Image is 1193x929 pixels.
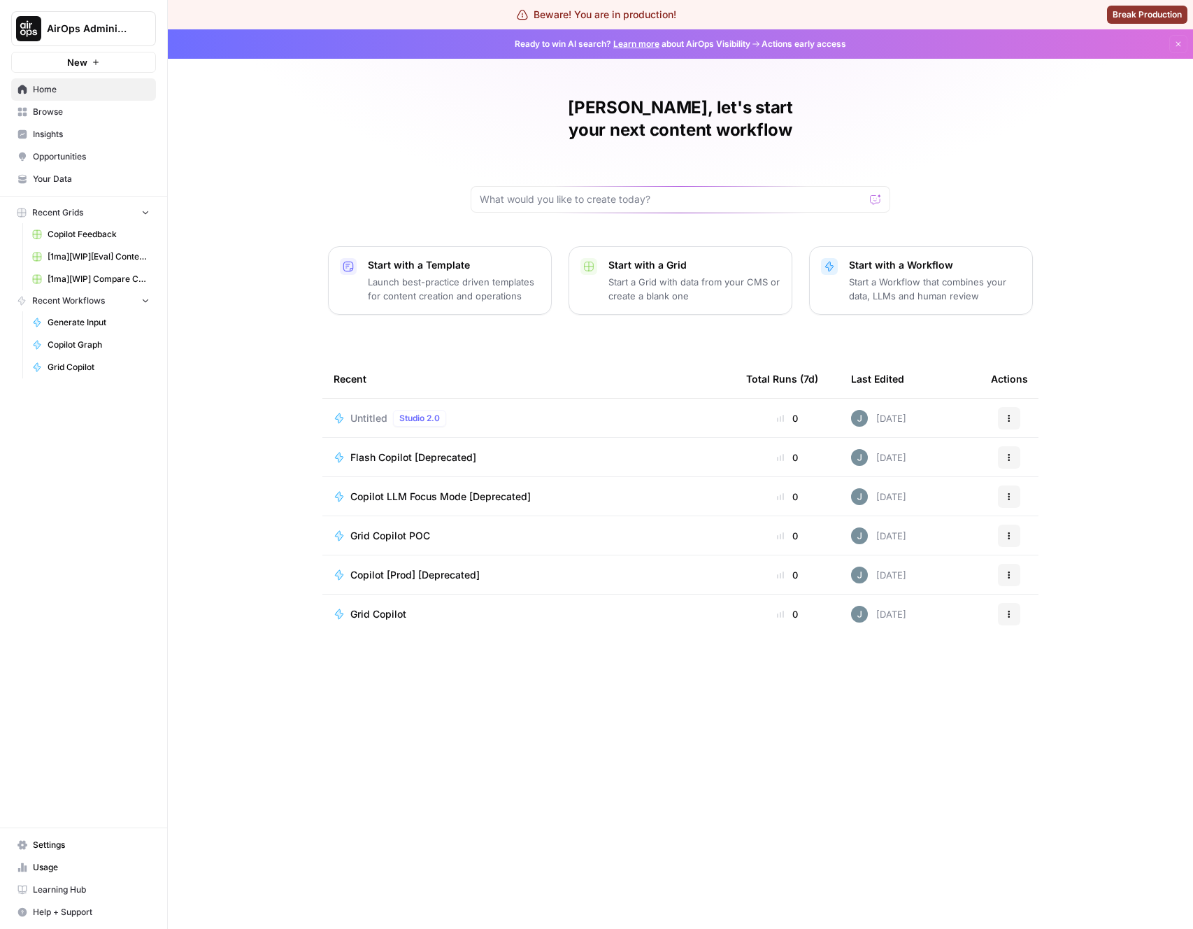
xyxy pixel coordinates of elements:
a: UntitledStudio 2.0 [334,410,724,427]
span: Settings [33,839,150,851]
span: AirOps Administrative [47,22,131,36]
p: Start a Workflow that combines your data, LLMs and human review [849,275,1021,303]
span: Copilot Graph [48,339,150,351]
div: Beware! You are in production! [517,8,676,22]
a: Learn more [613,38,659,49]
a: Settings [11,834,156,856]
p: Launch best-practice driven templates for content creation and operations [368,275,540,303]
img: su64fhcgb9i1wz0h9rs8e4pygqoo [851,567,868,583]
span: Grid Copilot POC [350,529,430,543]
a: Grid Copilot [334,607,724,621]
span: Generate Input [48,316,150,329]
span: Recent Workflows [32,295,105,307]
button: Help + Support [11,901,156,923]
span: Studio 2.0 [399,412,440,425]
span: Copilot LLM Focus Mode [Deprecated] [350,490,531,504]
a: Learning Hub [11,879,156,901]
img: su64fhcgb9i1wz0h9rs8e4pygqoo [851,606,868,623]
span: Actions early access [762,38,846,50]
span: Copilot Feedback [48,228,150,241]
div: [DATE] [851,410,906,427]
a: Copilot Feedback [26,223,156,246]
span: Insights [33,128,150,141]
a: [1ma][WIP] Compare Convert Content Format [26,268,156,290]
span: Learning Hub [33,884,150,896]
span: Recent Grids [32,206,83,219]
button: Break Production [1107,6,1187,24]
div: Actions [991,360,1028,398]
span: New [67,55,87,69]
span: Opportunities [33,150,150,163]
div: [DATE] [851,449,906,466]
div: 0 [746,568,829,582]
span: Break Production [1113,8,1182,21]
p: Start with a Grid [608,258,780,272]
span: [1ma][WIP] Compare Convert Content Format [48,273,150,285]
span: Flash Copilot [Deprecated] [350,451,476,464]
a: Copilot Graph [26,334,156,356]
h1: [PERSON_NAME], let's start your next content workflow [471,97,890,141]
span: Help + Support [33,906,150,919]
a: Flash Copilot [Deprecated] [334,451,724,464]
button: New [11,52,156,73]
button: Start with a GridStart a Grid with data from your CMS or create a blank one [569,246,792,315]
div: 0 [746,451,829,464]
span: Untitled [350,411,387,425]
a: Usage [11,856,156,879]
span: Usage [33,861,150,874]
div: 0 [746,411,829,425]
a: Home [11,78,156,101]
div: Total Runs (7d) [746,360,818,398]
span: Grid Copilot [48,361,150,374]
p: Start with a Workflow [849,258,1021,272]
p: Start a Grid with data from your CMS or create a blank one [608,275,780,303]
img: su64fhcgb9i1wz0h9rs8e4pygqoo [851,410,868,427]
button: Start with a WorkflowStart a Workflow that combines your data, LLMs and human review [809,246,1033,315]
span: Ready to win AI search? about AirOps Visibility [515,38,750,50]
span: Your Data [33,173,150,185]
img: su64fhcgb9i1wz0h9rs8e4pygqoo [851,449,868,466]
a: Generate Input [26,311,156,334]
img: su64fhcgb9i1wz0h9rs8e4pygqoo [851,527,868,544]
button: Workspace: AirOps Administrative [11,11,156,46]
span: Browse [33,106,150,118]
div: [DATE] [851,527,906,544]
div: 0 [746,529,829,543]
img: su64fhcgb9i1wz0h9rs8e4pygqoo [851,488,868,505]
div: Last Edited [851,360,904,398]
a: [1ma][WIP][Eval] Content Compare Grid [26,246,156,268]
span: Home [33,83,150,96]
span: [1ma][WIP][Eval] Content Compare Grid [48,250,150,263]
input: What would you like to create today? [480,192,864,206]
p: Start with a Template [368,258,540,272]
a: Insights [11,123,156,146]
img: AirOps Administrative Logo [16,16,41,41]
button: Start with a TemplateLaunch best-practice driven templates for content creation and operations [328,246,552,315]
div: [DATE] [851,567,906,583]
span: Copilot [Prod] [Deprecated] [350,568,480,582]
div: 0 [746,490,829,504]
a: Your Data [11,168,156,190]
a: Browse [11,101,156,123]
div: [DATE] [851,488,906,505]
a: Grid Copilot POC [334,529,724,543]
div: Recent [334,360,724,398]
a: Copilot [Prod] [Deprecated] [334,568,724,582]
span: Grid Copilot [350,607,406,621]
a: Grid Copilot [26,356,156,378]
a: Opportunities [11,146,156,168]
a: Copilot LLM Focus Mode [Deprecated] [334,490,724,504]
div: 0 [746,607,829,621]
button: Recent Grids [11,202,156,223]
div: [DATE] [851,606,906,623]
button: Recent Workflows [11,290,156,311]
